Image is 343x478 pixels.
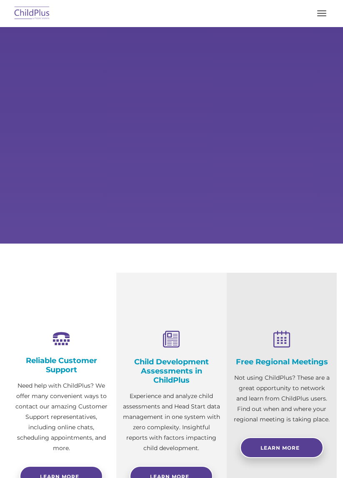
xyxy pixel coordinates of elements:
[233,373,330,425] p: Not using ChildPlus? These are a great opportunity to network and learn from ChildPlus users. Fin...
[13,381,110,453] p: Need help with ChildPlus? We offer many convenient ways to contact our amazing Customer Support r...
[123,391,220,453] p: Experience and analyze child assessments and Head Start data management in one system with zero c...
[13,356,110,374] h4: Reliable Customer Support
[123,357,220,385] h4: Child Development Assessments in ChildPlus
[240,437,323,458] a: Learn More
[13,4,52,23] img: ChildPlus by Procare Solutions
[233,357,330,366] h4: Free Regional Meetings
[260,445,300,451] span: Learn More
